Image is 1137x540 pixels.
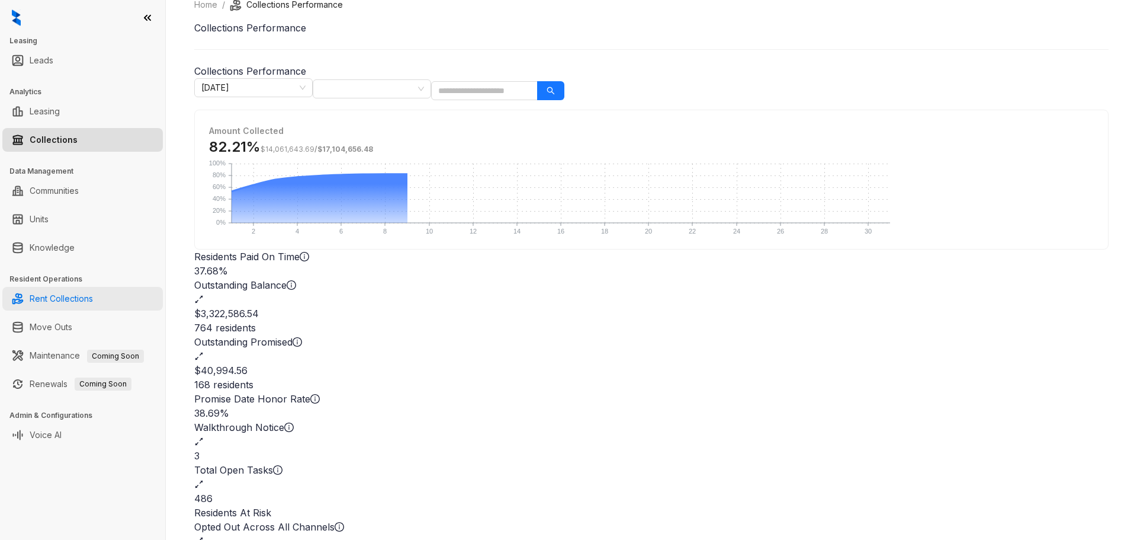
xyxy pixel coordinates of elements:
text: 40% [213,195,226,202]
a: Leads [30,49,53,72]
text: 20 [645,228,652,235]
a: Collections [30,128,78,152]
li: Maintenance [2,344,163,368]
span: Coming Soon [75,378,131,391]
text: 0% [216,219,226,226]
span: info-circle [273,465,282,475]
div: Opted Out Across All Channels [194,520,1109,534]
span: expand-alt [194,352,204,361]
span: expand-alt [194,437,204,446]
div: 168 residents [194,378,1109,392]
div: Outstanding Balance [194,278,1109,292]
text: 14 [513,228,521,235]
li: Units [2,207,163,231]
text: 28 [821,228,828,235]
span: $14,061,643.69 [261,145,314,154]
text: 100% [209,159,226,167]
span: info-circle [293,337,302,347]
span: search [547,87,555,95]
text: 18 [601,228,608,235]
text: 20% [213,207,226,214]
a: Knowledge [30,236,75,260]
strong: Amount Collected [209,126,284,136]
li: Leads [2,49,163,72]
h2: 3 [194,449,1109,463]
text: 22 [689,228,696,235]
h1: Collections Performance [194,21,1109,35]
li: Leasing [2,100,163,123]
span: info-circle [287,280,296,290]
img: logo [12,9,21,26]
text: 2 [252,228,255,235]
div: Walkthrough Notice [194,420,1109,434]
h2: $40,994.56 [194,363,1109,378]
li: Voice AI [2,423,163,447]
span: expand-alt [194,295,204,304]
a: Leasing [30,100,60,123]
h3: Collections Performance [194,64,1109,78]
h3: Residents At Risk [194,506,1109,520]
span: Coming Soon [87,350,144,363]
span: info-circle [300,252,309,261]
span: expand-alt [194,480,204,489]
text: 6 [339,228,343,235]
span: info-circle [284,423,294,432]
h3: Resident Operations [9,274,165,285]
span: info-circle [335,522,344,532]
text: 24 [733,228,740,235]
div: Outstanding Promised [194,335,1109,349]
li: Knowledge [2,236,163,260]
div: 764 residents [194,321,1109,335]
h3: Leasing [9,36,165,46]
li: Renewals [2,372,163,396]
h3: 82.21% [209,138,1094,156]
a: RenewalsComing Soon [30,372,131,396]
li: Communities [2,179,163,203]
text: 10 [426,228,433,235]
h3: Analytics [9,87,165,97]
li: Rent Collections [2,287,163,311]
text: 8 [383,228,387,235]
h2: 486 [194,491,1109,506]
h2: $3,322,586.54 [194,306,1109,321]
span: October 2025 [201,79,306,97]
span: $17,104,656.48 [317,145,373,154]
div: Residents Paid On Time [194,250,1109,264]
span: info-circle [310,394,320,404]
text: 12 [470,228,477,235]
h2: 37.68% [194,264,1109,278]
text: 26 [777,228,784,235]
h3: Admin & Configurations [9,410,165,421]
h2: 38.69% [194,406,1109,420]
a: Move Outs [30,315,72,339]
div: Total Open Tasks [194,463,1109,477]
li: Move Outs [2,315,163,339]
h3: Data Management [9,166,165,177]
div: Promise Date Honor Rate [194,392,1109,406]
text: 60% [213,183,226,190]
a: Units [30,207,49,231]
text: 4 [296,228,299,235]
li: Collections [2,128,163,152]
a: Communities [30,179,79,203]
text: 30 [865,228,872,235]
a: Voice AI [30,423,62,447]
text: 16 [557,228,564,235]
span: / [261,145,373,154]
text: 80% [213,171,226,178]
a: Rent Collections [30,287,93,311]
